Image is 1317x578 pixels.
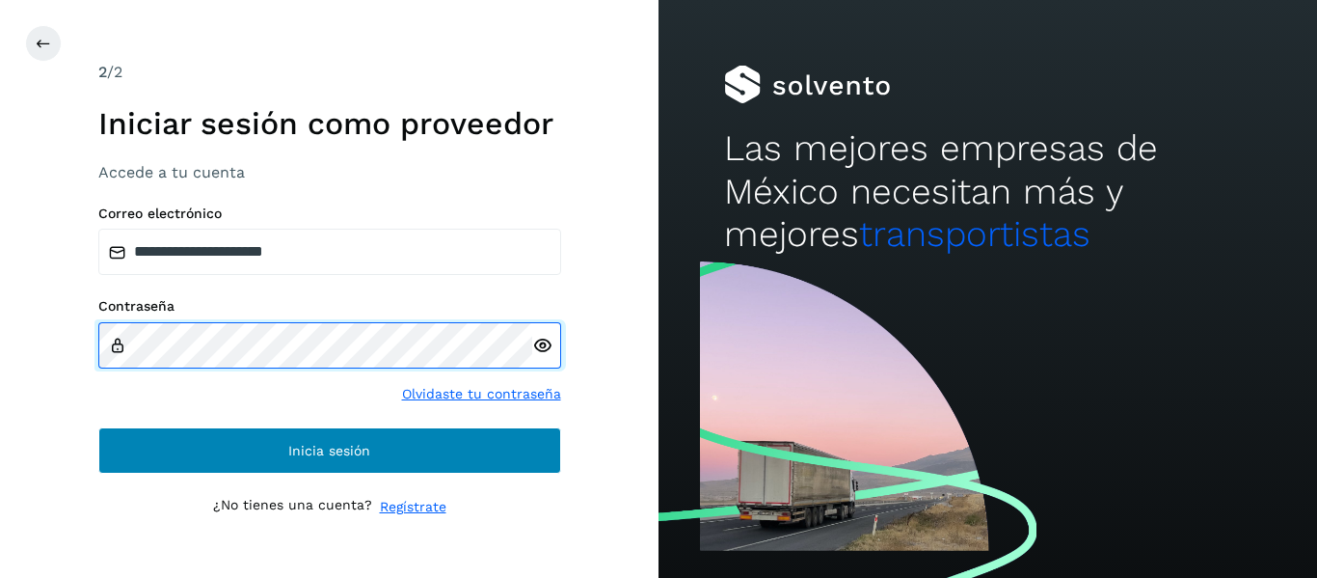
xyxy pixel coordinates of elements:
label: Contraseña [98,298,561,315]
div: /2 [98,61,561,84]
button: Inicia sesión [98,427,561,474]
h3: Accede a tu cuenta [98,163,561,181]
a: Olvidaste tu contraseña [402,384,561,404]
label: Correo electrónico [98,206,561,222]
span: transportistas [859,213,1090,255]
h2: Las mejores empresas de México necesitan más y mejores [724,127,1250,256]
span: Inicia sesión [288,444,370,457]
span: 2 [98,63,107,81]
a: Regístrate [380,497,446,517]
p: ¿No tienes una cuenta? [213,497,372,517]
h1: Iniciar sesión como proveedor [98,105,561,142]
